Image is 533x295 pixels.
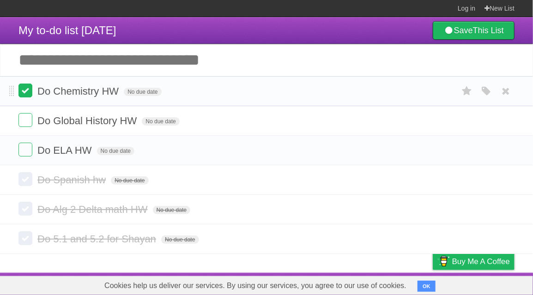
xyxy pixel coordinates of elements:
[161,235,199,244] span: No due date
[433,21,515,40] a: SaveThis List
[452,253,510,270] span: Buy me a coffee
[153,206,190,214] span: No due date
[111,176,148,185] span: No due date
[310,275,329,293] a: About
[437,253,450,269] img: Buy me a coffee
[37,174,108,186] span: Do Spanish hw
[18,84,32,97] label: Done
[433,253,515,270] a: Buy me a coffee
[418,281,436,292] button: OK
[473,26,504,35] b: This List
[95,277,416,295] span: Cookies help us deliver our services. By using our services, you agree to our use of cookies.
[389,275,410,293] a: Terms
[458,84,476,99] label: Star task
[340,275,378,293] a: Developers
[18,231,32,245] label: Done
[37,85,121,97] span: Do Chemistry HW
[18,202,32,216] label: Done
[18,172,32,186] label: Done
[37,115,139,126] span: Do Global History HW
[456,275,515,293] a: Suggest a feature
[142,117,179,126] span: No due date
[37,233,158,245] span: Do 5.1 and 5.2 for Shayan
[18,24,116,36] span: My to-do list [DATE]
[97,147,134,155] span: No due date
[18,113,32,127] label: Done
[18,143,32,157] label: Done
[37,204,150,215] span: Do Alg 2 Delta math HW
[421,275,445,293] a: Privacy
[37,144,94,156] span: Do ELA HW
[124,88,161,96] span: No due date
